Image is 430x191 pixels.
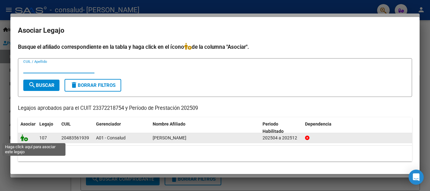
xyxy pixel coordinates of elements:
[23,80,59,91] button: Buscar
[39,135,47,140] span: 107
[263,121,284,134] span: Periodo Habilitado
[18,146,412,161] div: 1 registros
[305,121,331,126] span: Dependencia
[28,81,36,89] mat-icon: search
[263,134,300,142] div: 202504 a 202512
[28,82,54,88] span: Buscar
[153,121,185,126] span: Nombre Afiliado
[150,117,260,138] datatable-header-cell: Nombre Afiliado
[61,134,89,142] div: 20483561939
[96,135,126,140] span: A01 - Consalud
[18,104,412,112] p: Legajos aprobados para el CUIT 23372218754 y Período de Prestación 202509
[65,79,121,92] button: Borrar Filtros
[39,121,53,126] span: Legajo
[37,117,59,138] datatable-header-cell: Legajo
[70,81,78,89] mat-icon: delete
[18,43,412,51] h4: Busque el afiliado correspondiente en la tabla y haga click en el ícono de la columna "Asociar".
[59,117,93,138] datatable-header-cell: CUIL
[409,170,424,185] div: Open Intercom Messenger
[61,121,71,126] span: CUIL
[70,82,116,88] span: Borrar Filtros
[303,117,412,138] datatable-header-cell: Dependencia
[96,121,121,126] span: Gerenciador
[93,117,150,138] datatable-header-cell: Gerenciador
[20,121,36,126] span: Asociar
[18,25,412,37] h2: Asociar Legajo
[260,117,303,138] datatable-header-cell: Periodo Habilitado
[18,117,37,138] datatable-header-cell: Asociar
[153,135,186,140] span: KIFERT IVAN ISMAEL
